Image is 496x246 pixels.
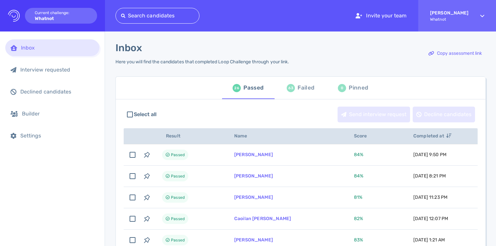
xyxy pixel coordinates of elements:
[425,46,485,61] div: Copy assessment link
[349,83,368,93] div: Pinned
[413,152,446,157] span: [DATE] 9:50 PM
[234,133,255,139] span: Name
[298,83,314,93] div: Failed
[20,67,94,73] div: Interview requested
[20,89,94,95] div: Declined candidates
[413,107,475,122] div: Decline candidates
[413,237,445,243] span: [DATE] 1:21 AM
[234,216,291,221] a: Caoilan [PERSON_NAME]
[171,236,185,244] span: Passed
[354,152,363,157] span: 84 %
[413,173,446,179] span: [DATE] 8:21 PM
[338,107,410,122] div: Send interview request
[287,84,295,92] div: 63
[413,216,448,221] span: [DATE] 12:07 PM
[234,173,273,179] a: [PERSON_NAME]
[338,84,346,92] div: 0
[234,152,273,157] a: [PERSON_NAME]
[354,133,374,139] span: Score
[171,172,185,180] span: Passed
[413,133,451,139] span: Completed at
[425,46,486,61] button: Copy assessment link
[21,45,94,51] div: Inbox
[115,42,142,54] h1: Inbox
[171,215,185,223] span: Passed
[234,237,273,243] a: [PERSON_NAME]
[115,59,289,65] div: Here you will find the candidates that completed Loop Challenge through your link.
[20,133,94,139] div: Settings
[22,111,94,117] div: Builder
[171,194,185,201] span: Passed
[234,195,273,200] a: [PERSON_NAME]
[354,173,363,179] span: 84 %
[430,10,468,16] strong: [PERSON_NAME]
[354,237,363,243] span: 83 %
[154,128,226,144] th: Result
[233,84,241,92] div: 26
[243,83,263,93] div: Passed
[354,195,362,200] span: 81 %
[413,195,447,200] span: [DATE] 11:23 PM
[171,151,185,159] span: Passed
[354,216,363,221] span: 82 %
[430,17,468,22] span: Whatnot
[134,111,157,118] span: Select all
